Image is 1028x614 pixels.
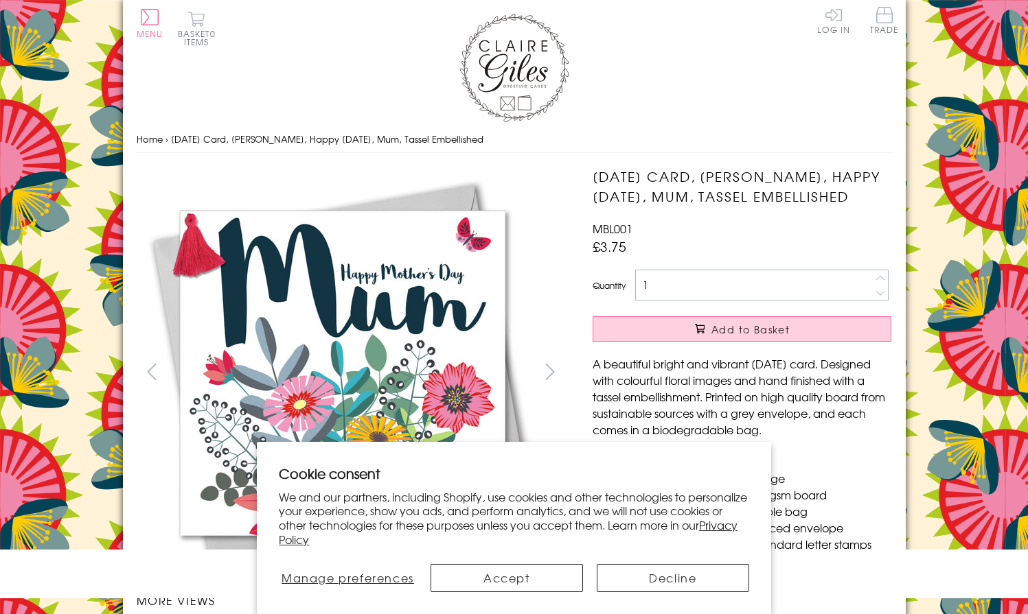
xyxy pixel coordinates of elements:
[565,167,977,578] img: Mother's Day Card, Bouquet, Happy Mother's Day, Mum, Tassel Embellished
[136,167,548,578] img: Mother's Day Card, Bouquet, Happy Mother's Day, Mum, Tassel Embellished
[137,27,163,40] span: Menu
[279,517,738,547] a: Privacy Policy
[817,7,850,34] a: Log In
[431,564,583,592] button: Accept
[137,126,892,154] nav: breadcrumbs
[137,592,566,609] h3: More views
[279,490,749,547] p: We and our partners, including Shopify, use cookies and other technologies to personalize your ex...
[137,132,163,145] a: Home
[597,564,749,592] button: Decline
[459,14,569,122] img: Claire Giles Greetings Cards
[870,7,899,36] a: Trade
[593,220,632,237] span: MBL001
[137,356,168,387] button: prev
[711,322,790,336] span: Add to Basket
[593,167,891,206] h1: [DATE] Card, [PERSON_NAME], Happy [DATE], Mum, Tassel Embellished
[279,564,416,592] button: Manage preferences
[279,464,749,483] h2: Cookie consent
[282,569,414,586] span: Manage preferences
[184,27,216,48] span: 0 items
[870,7,899,34] span: Trade
[593,355,891,438] p: A beautiful bright and vibrant [DATE] card. Designed with colourful floral images and hand finish...
[593,316,891,342] button: Add to Basket
[178,11,216,46] button: Basket0 items
[534,356,565,387] button: next
[593,237,626,256] span: £3.75
[593,279,626,292] label: Quantity
[165,132,168,145] span: ›
[137,9,163,38] button: Menu
[171,132,483,145] span: [DATE] Card, [PERSON_NAME], Happy [DATE], Mum, Tassel Embellished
